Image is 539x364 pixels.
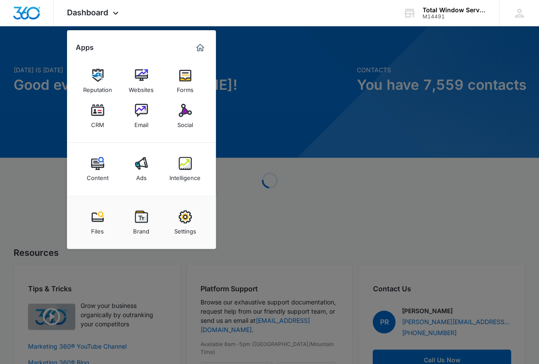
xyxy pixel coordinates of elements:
[87,170,109,181] div: Content
[169,99,202,133] a: Social
[169,152,202,186] a: Intelligence
[423,7,486,14] div: account name
[169,170,201,181] div: Intelligence
[76,43,94,52] h2: Apps
[81,206,114,239] a: Files
[81,64,114,98] a: Reputation
[169,206,202,239] a: Settings
[67,8,108,17] span: Dashboard
[125,99,158,133] a: Email
[91,223,104,235] div: Files
[125,206,158,239] a: Brand
[423,14,486,20] div: account id
[91,117,104,128] div: CRM
[83,82,112,93] div: Reputation
[81,99,114,133] a: CRM
[81,152,114,186] a: Content
[193,41,207,55] a: Marketing 360® Dashboard
[133,223,149,235] div: Brand
[174,223,196,235] div: Settings
[134,117,148,128] div: Email
[177,82,194,93] div: Forms
[125,64,158,98] a: Websites
[169,64,202,98] a: Forms
[136,170,147,181] div: Ads
[129,82,154,93] div: Websites
[125,152,158,186] a: Ads
[177,117,193,128] div: Social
